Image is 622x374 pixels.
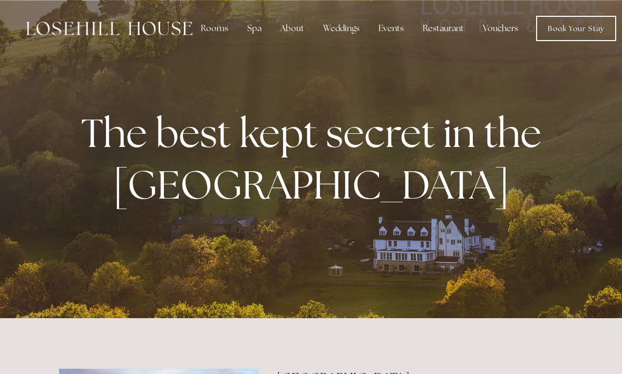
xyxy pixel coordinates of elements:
[474,18,527,39] a: Vouchers
[239,18,270,39] div: Spa
[370,18,412,39] div: Events
[536,16,616,41] a: Book Your Stay
[315,18,368,39] div: Weddings
[26,22,192,35] img: Losehill House
[192,18,237,39] div: Rooms
[272,18,313,39] div: About
[81,107,550,210] strong: The best kept secret in the [GEOGRAPHIC_DATA]
[414,18,472,39] div: Restaurant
